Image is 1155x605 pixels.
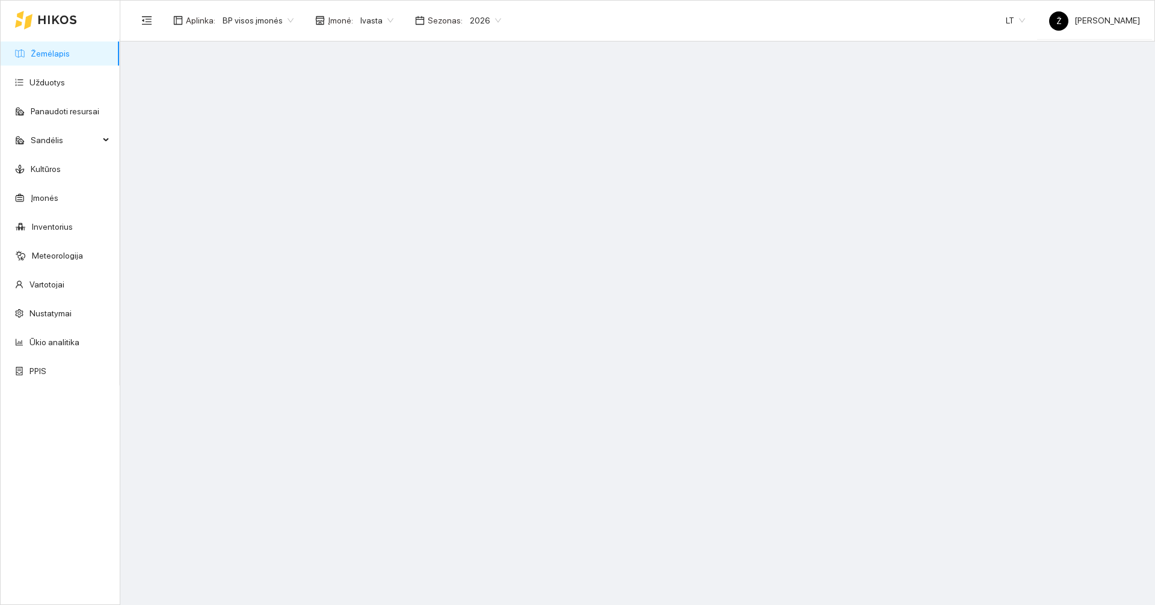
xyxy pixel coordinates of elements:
span: BP visos įmonės [223,11,294,29]
span: calendar [415,16,425,25]
a: PPIS [29,366,46,376]
span: [PERSON_NAME] [1049,16,1140,25]
a: Kultūros [31,164,61,174]
span: layout [173,16,183,25]
a: Užduotys [29,78,65,87]
span: menu-fold [141,15,152,26]
span: Ivasta [360,11,393,29]
span: Aplinka : [186,14,215,27]
button: menu-fold [135,8,159,32]
a: Žemėlapis [31,49,70,58]
span: shop [315,16,325,25]
span: Įmonė : [328,14,353,27]
a: Panaudoti resursai [31,106,99,116]
a: Nustatymai [29,309,72,318]
span: Sezonas : [428,14,463,27]
span: LT [1006,11,1025,29]
span: Sandėlis [31,128,99,152]
a: Vartotojai [29,280,64,289]
span: Ž [1056,11,1062,31]
span: 2026 [470,11,501,29]
a: Meteorologija [32,251,83,260]
a: Įmonės [31,193,58,203]
a: Ūkio analitika [29,337,79,347]
a: Inventorius [32,222,73,232]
